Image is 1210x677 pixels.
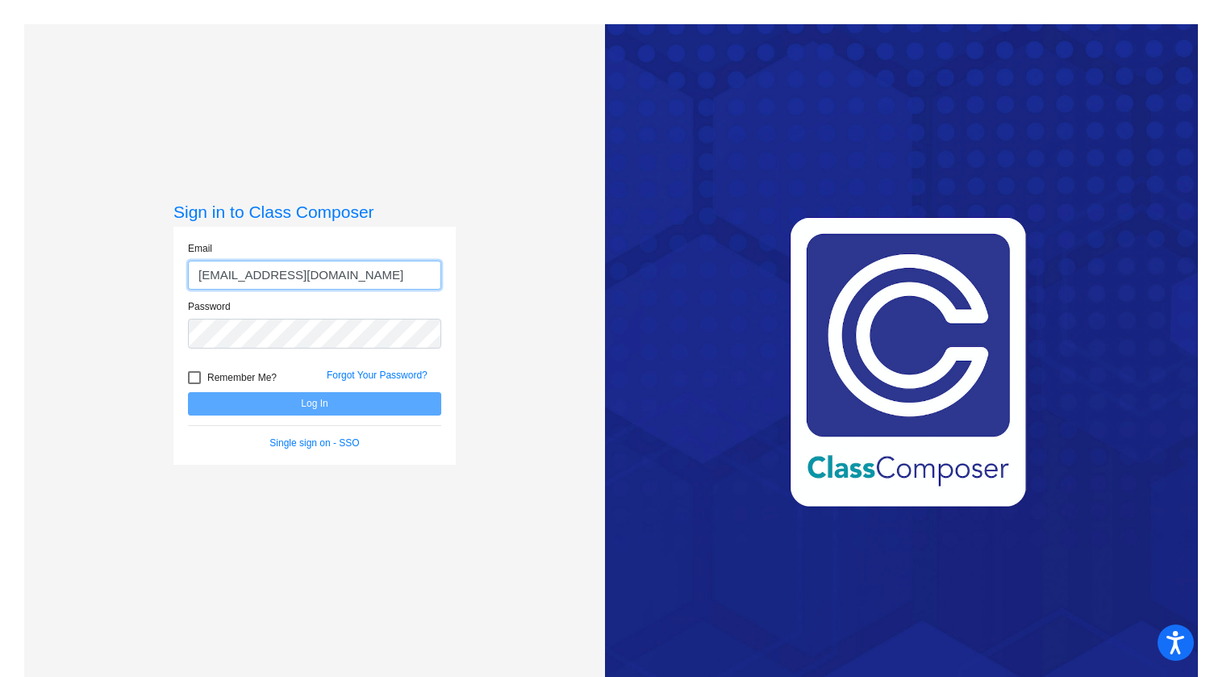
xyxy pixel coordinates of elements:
button: Log In [188,392,441,416]
label: Password [188,299,231,314]
a: Forgot Your Password? [327,370,428,381]
h3: Sign in to Class Composer [173,202,456,222]
span: Remember Me? [207,368,277,387]
a: Single sign on - SSO [269,437,359,449]
label: Email [188,241,212,256]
